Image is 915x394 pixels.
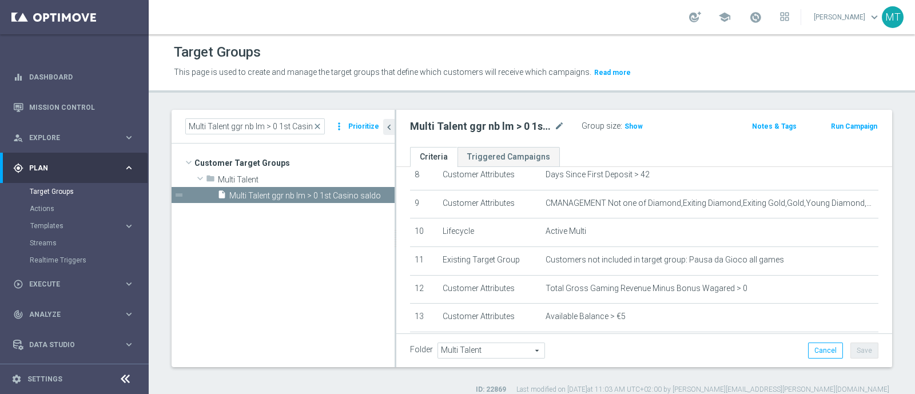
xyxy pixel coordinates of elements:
a: [PERSON_NAME]keyboard_arrow_down [813,9,882,26]
div: Data Studio [13,340,124,350]
span: Days Since First Deposit > 42 [546,170,650,180]
div: Templates [30,222,124,229]
i: play_circle_outline [13,279,23,289]
div: Realtime Triggers [30,252,148,269]
i: track_changes [13,309,23,320]
span: keyboard_arrow_down [868,11,881,23]
span: Plan [29,165,124,172]
div: Dashboard [13,62,134,92]
h2: Multi Talent ggr nb lm > 0 1st Casino saldo [410,120,552,133]
td: Customer Attributes [438,332,541,360]
a: Optibot [29,360,120,390]
span: Active Multi [546,226,586,236]
div: Templates [30,217,148,234]
span: Execute [29,281,124,288]
span: Multi Talent [218,175,395,185]
button: Save [850,343,878,359]
div: Optibot [13,360,134,390]
div: Execute [13,279,124,289]
button: Notes & Tags [751,120,798,133]
td: Customer Attributes [438,304,541,332]
i: keyboard_arrow_right [124,339,134,350]
a: Realtime Triggers [30,256,119,265]
td: Lifecycle [438,218,541,247]
button: Prioritize [347,119,381,134]
a: Streams [30,238,119,248]
td: Customer Attributes [438,162,541,190]
label: : [620,121,622,131]
button: Read more [593,66,632,79]
i: keyboard_arrow_right [124,309,134,320]
button: equalizer Dashboard [13,73,135,82]
span: Data Studio [29,341,124,348]
a: Target Groups [30,187,119,196]
div: Target Groups [30,183,148,200]
button: Templates keyboard_arrow_right [30,221,135,230]
td: 10 [410,218,438,247]
button: Cancel [808,343,843,359]
i: person_search [13,133,23,143]
a: Criteria [410,147,457,167]
button: Data Studio keyboard_arrow_right [13,340,135,349]
td: 8 [410,162,438,190]
i: keyboard_arrow_right [124,132,134,143]
a: Triggered Campaigns [457,147,560,167]
td: 9 [410,190,438,218]
div: Analyze [13,309,124,320]
span: close [313,122,322,131]
span: Templates [30,222,112,229]
label: Group size [582,121,620,131]
span: Explore [29,134,124,141]
i: insert_drive_file [217,190,226,203]
i: keyboard_arrow_right [124,221,134,232]
td: Customer Attributes [438,190,541,218]
a: Actions [30,204,119,213]
td: 13 [410,304,438,332]
a: Settings [27,376,62,383]
button: Run Campaign [830,120,878,133]
i: settings [11,374,22,384]
td: Existing Target Group [438,246,541,275]
i: gps_fixed [13,163,23,173]
div: Plan [13,163,124,173]
span: Total Gross Gaming Revenue Minus Bonus Wagared > 0 [546,284,747,293]
a: Dashboard [29,62,134,92]
button: track_changes Analyze keyboard_arrow_right [13,310,135,319]
input: Quick find group or folder [185,118,325,134]
button: chevron_left [383,119,395,135]
span: school [718,11,731,23]
div: Streams [30,234,148,252]
span: This page is used to create and manage the target groups that define which customers will receive... [174,67,591,77]
i: keyboard_arrow_right [124,278,134,289]
h1: Target Groups [174,44,261,61]
span: Analyze [29,311,124,318]
td: Customer Attributes [438,275,541,304]
span: Customers not included in target group: Pausa da Gioco all games [546,255,784,265]
div: MT [882,6,904,28]
span: Available Balance > €5 [546,312,626,321]
label: Folder [410,345,433,355]
button: play_circle_outline Execute keyboard_arrow_right [13,280,135,289]
i: equalizer [13,72,23,82]
div: Mission Control [13,92,134,122]
i: chevron_left [384,122,395,133]
span: Customer Target Groups [194,155,395,171]
td: 14 [410,332,438,360]
div: Explore [13,133,124,143]
button: gps_fixed Plan keyboard_arrow_right [13,164,135,173]
button: Mission Control [13,103,135,112]
div: Actions [30,200,148,217]
span: Multi Talent ggr nb lm &gt; 0 1st Casino saldo [229,191,395,201]
i: mode_edit [554,120,564,133]
span: CMANAGEMENT Not one of Diamond,Exiting Diamond,Exiting Gold,Gold,Young Diamond,Young Gold,Exiting... [546,198,874,208]
i: keyboard_arrow_right [124,162,134,173]
button: person_search Explore keyboard_arrow_right [13,133,135,142]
